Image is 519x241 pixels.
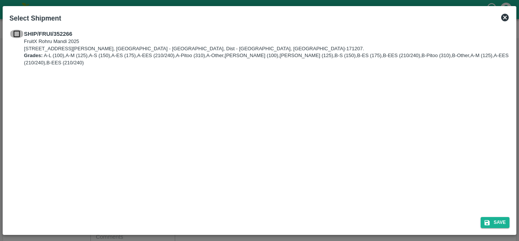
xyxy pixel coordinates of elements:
[481,217,510,228] button: Save
[9,14,61,22] b: Select Shipment
[24,52,510,66] p: A-L (100),A-M (125),A-S (150),A-ES (175),A-EES (210/240),A-Pitoo (310),A-Other,[PERSON_NAME] (100...
[24,31,72,37] b: SHIP/FRUI/352266
[24,38,510,45] p: FruitX Rohru Mandi 2025
[24,45,510,53] p: [STREET_ADDRESS][PERSON_NAME], [GEOGRAPHIC_DATA] - [GEOGRAPHIC_DATA], Dist - [GEOGRAPHIC_DATA], [...
[24,53,43,58] b: Grades:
